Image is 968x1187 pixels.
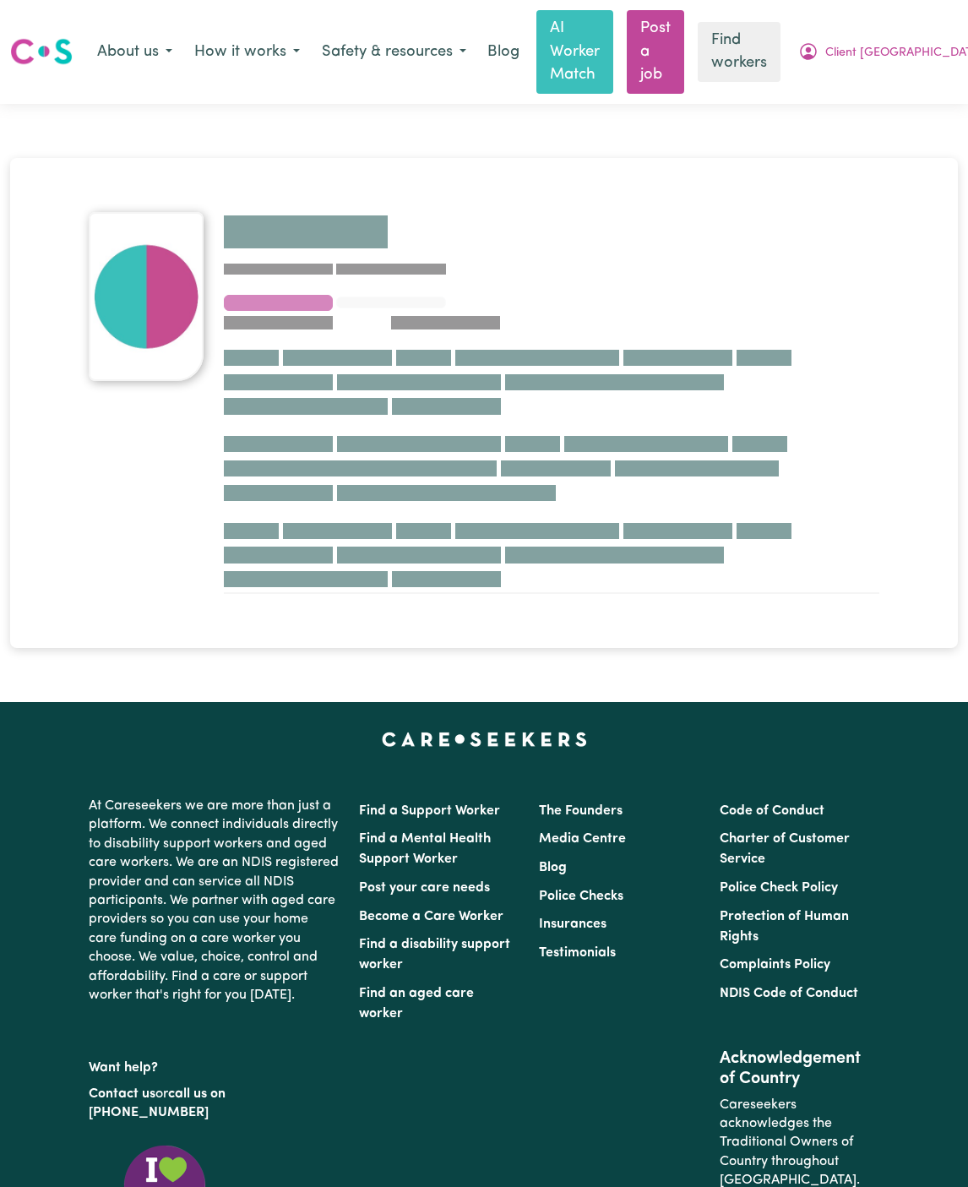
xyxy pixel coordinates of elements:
[89,790,339,1011] p: At Careseekers we are more than just a platform. We connect individuals directly to disability su...
[539,804,623,818] a: The Founders
[10,32,73,71] a: Careseekers logo
[536,10,613,94] a: AI Worker Match
[183,35,311,70] button: How it works
[359,987,474,1021] a: Find an aged care worker
[720,881,838,895] a: Police Check Policy
[89,1052,339,1077] p: Want help?
[627,10,684,94] a: Post a job
[720,1048,879,1089] h2: Acknowledgement of Country
[89,1087,155,1101] a: Contact us
[359,881,490,895] a: Post your care needs
[359,832,491,866] a: Find a Mental Health Support Worker
[359,938,510,972] a: Find a disability support worker
[359,910,503,923] a: Become a Care Worker
[539,946,616,960] a: Testimonials
[10,36,73,67] img: Careseekers logo
[86,35,183,70] button: About us
[89,1078,339,1130] p: or
[720,987,858,1000] a: NDIS Code of Conduct
[539,861,567,874] a: Blog
[539,917,606,931] a: Insurances
[698,22,780,82] a: Find workers
[477,34,530,71] a: Blog
[311,35,477,70] button: Safety & resources
[359,804,500,818] a: Find a Support Worker
[720,910,849,944] a: Protection of Human Rights
[539,890,623,903] a: Police Checks
[720,958,830,972] a: Complaints Policy
[720,832,850,866] a: Charter of Customer Service
[539,832,626,846] a: Media Centre
[720,804,824,818] a: Code of Conduct
[382,732,587,746] a: Careseekers home page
